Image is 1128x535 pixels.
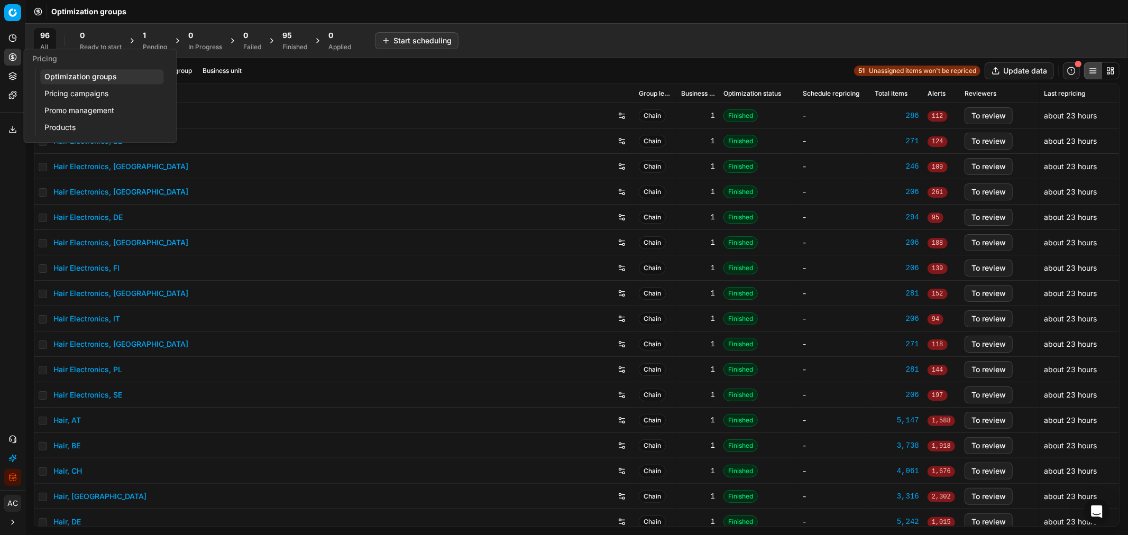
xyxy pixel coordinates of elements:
[1044,339,1097,348] span: about 23 hours
[639,236,666,249] span: Chain
[723,236,758,249] span: Finished
[875,415,919,426] div: 5,147
[188,43,222,51] div: In Progress
[875,516,919,527] a: 5,242
[639,287,666,300] span: Chain
[51,6,126,17] nav: breadcrumb
[875,466,919,476] div: 4,061
[681,212,715,223] div: 1
[681,89,715,98] span: Business unit
[282,30,292,41] span: 95
[143,30,146,41] span: 1
[965,412,1013,429] button: To review
[723,389,758,401] span: Finished
[681,187,715,197] div: 1
[1044,390,1097,399] span: about 23 hours
[723,490,758,503] span: Finished
[1084,499,1109,524] div: Open Intercom Messenger
[928,187,948,198] span: 261
[681,516,715,527] div: 1
[965,285,1013,302] button: To review
[799,154,870,179] td: -
[799,205,870,230] td: -
[639,389,666,401] span: Chain
[799,509,870,534] td: -
[875,288,919,299] div: 281
[681,440,715,451] div: 1
[80,30,85,41] span: 0
[723,135,758,147] span: Finished
[799,128,870,154] td: -
[723,439,758,452] span: Finished
[681,136,715,146] div: 1
[1044,416,1097,425] span: about 23 hours
[723,414,758,427] span: Finished
[928,365,948,375] span: 144
[928,492,955,502] span: 2,302
[875,491,919,502] a: 3,316
[928,416,955,426] span: 1,588
[80,43,122,51] div: Ready to start
[639,109,666,122] span: Chain
[40,103,163,118] a: Promo management
[965,209,1013,226] button: To review
[53,237,188,248] a: Hair Electronics, [GEOGRAPHIC_DATA]
[639,312,666,325] span: Chain
[681,364,715,375] div: 1
[875,89,907,98] span: Total items
[965,133,1013,150] button: To review
[5,495,21,511] span: AC
[639,490,666,503] span: Chain
[928,213,943,223] span: 95
[928,390,948,401] span: 197
[681,288,715,299] div: 1
[639,363,666,376] span: Chain
[681,263,715,273] div: 1
[799,230,870,255] td: -
[965,386,1013,403] button: To review
[875,237,919,248] a: 206
[375,32,458,49] button: Start scheduling
[53,187,188,197] a: Hair Electronics, [GEOGRAPHIC_DATA]
[723,465,758,477] span: Finished
[799,281,870,306] td: -
[1044,238,1097,247] span: about 23 hours
[965,488,1013,505] button: To review
[928,314,943,325] span: 94
[40,120,163,135] a: Products
[723,262,758,274] span: Finished
[40,43,50,51] div: All
[53,339,188,349] a: Hair Electronics, [GEOGRAPHIC_DATA]
[965,513,1013,530] button: To review
[1044,365,1097,374] span: about 23 hours
[875,263,919,273] div: 206
[965,437,1013,454] button: To review
[723,338,758,350] span: Finished
[869,67,976,75] span: Unassigned items won't be repriced
[681,313,715,324] div: 1
[875,339,919,349] a: 271
[965,107,1013,124] button: To review
[928,441,955,451] span: 1,918
[53,364,122,375] a: Hair Electronics, PL
[53,491,146,502] a: Hair, [GEOGRAPHIC_DATA]
[875,313,919,324] a: 206
[875,440,919,451] a: 3,738
[243,30,248,41] span: 0
[799,179,870,205] td: -
[53,516,81,527] a: Hair, DE
[681,466,715,476] div: 1
[53,466,82,476] a: Hair, CH
[928,162,948,172] span: 109
[723,211,758,224] span: Finished
[875,390,919,400] div: 206
[681,339,715,349] div: 1
[965,336,1013,353] button: To review
[965,260,1013,276] button: To review
[723,109,758,122] span: Finished
[928,289,948,299] span: 152
[1044,263,1097,272] span: about 23 hours
[639,465,666,477] span: Chain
